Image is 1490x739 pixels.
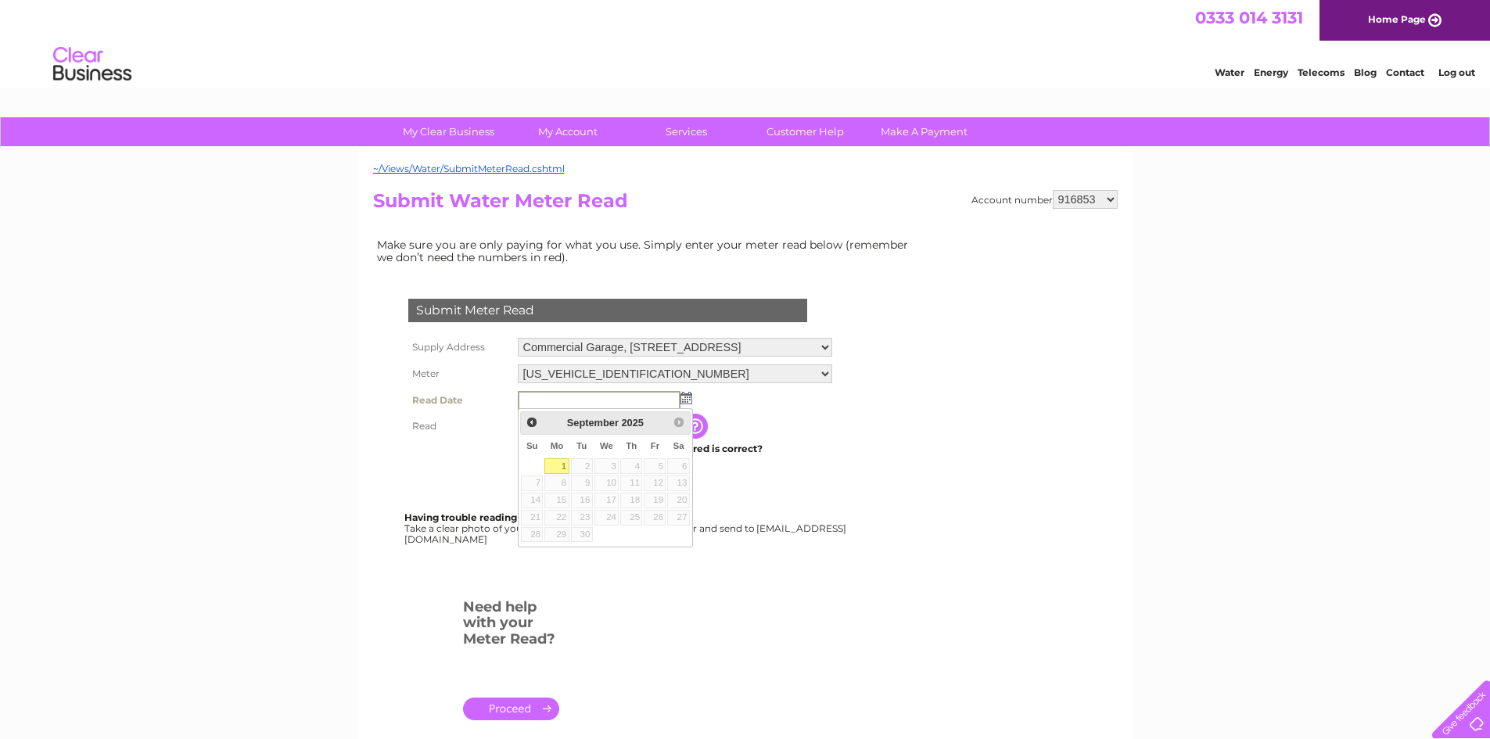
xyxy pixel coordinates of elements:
a: Log out [1438,66,1475,78]
a: ~/Views/Water/SubmitMeterRead.cshtml [373,163,565,174]
div: Take a clear photo of your readings, tell us which supply it's for and send to [EMAIL_ADDRESS][DO... [404,512,849,544]
th: Supply Address [404,334,514,361]
a: Prev [522,414,540,432]
h2: Submit Water Meter Read [373,190,1118,220]
a: My Account [503,117,632,146]
th: Read Date [404,387,514,414]
div: Submit Meter Read [408,299,807,322]
a: Water [1215,66,1244,78]
a: Blog [1354,66,1377,78]
span: Wednesday [600,441,613,450]
span: Saturday [673,441,684,450]
a: Make A Payment [860,117,989,146]
span: Monday [551,441,564,450]
a: 0333 014 3131 [1195,8,1303,27]
a: Energy [1254,66,1288,78]
th: Read [404,414,514,439]
a: 1 [544,458,569,474]
a: . [463,698,559,720]
td: Make sure you are only paying for what you use. Simply enter your meter read below (remember we d... [373,235,921,267]
a: Customer Help [741,117,870,146]
span: Thursday [626,441,637,450]
h3: Need help with your Meter Read? [463,596,559,655]
img: ... [680,392,692,404]
div: Clear Business is a trading name of Verastar Limited (registered in [GEOGRAPHIC_DATA] No. 3667643... [376,9,1115,76]
div: Account number [971,190,1118,209]
td: Are you sure the read you have entered is correct? [514,439,836,459]
span: Sunday [526,441,538,450]
input: Information [683,414,711,439]
a: My Clear Business [384,117,513,146]
th: Meter [404,361,514,387]
b: Having trouble reading your meter? [404,511,580,523]
a: Telecoms [1298,66,1345,78]
a: Services [622,117,751,146]
span: September [567,417,619,429]
span: 2025 [621,417,643,429]
img: logo.png [52,41,132,88]
span: Friday [651,441,660,450]
a: Contact [1386,66,1424,78]
span: Prev [526,416,538,429]
span: Tuesday [576,441,587,450]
